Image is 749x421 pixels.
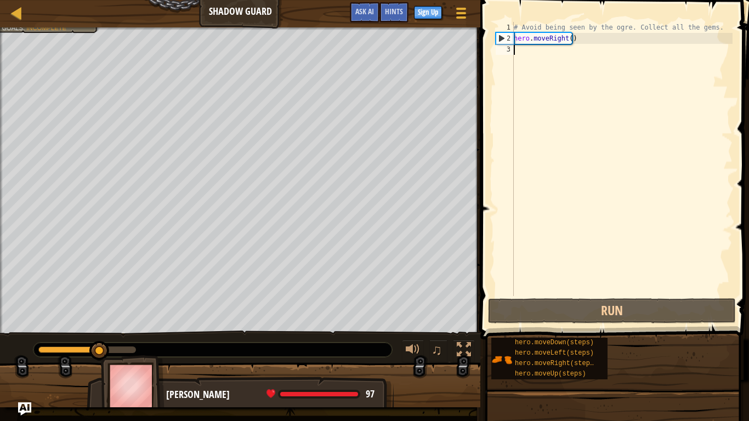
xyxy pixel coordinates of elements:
span: hero.moveRight(steps) [515,360,598,367]
span: hero.moveUp(steps) [515,370,586,378]
button: Adjust volume [402,340,424,362]
span: ♫ [432,342,442,358]
img: thang_avatar_frame.png [101,355,164,416]
div: 3 [496,44,514,55]
button: ♫ [429,340,448,362]
button: Sign Up [414,6,442,19]
button: Toggle fullscreen [453,340,475,362]
div: 2 [496,33,514,44]
div: 1 [496,22,514,33]
span: Hints [385,6,403,16]
button: Ask AI [18,402,31,416]
span: Ask AI [355,6,374,16]
div: [PERSON_NAME] [166,388,383,402]
button: Run [488,298,736,323]
span: 97 [366,387,374,401]
img: portrait.png [491,349,512,370]
div: health: 96.8 / 96.8 [266,389,374,399]
button: Ask AI [350,2,379,22]
span: hero.moveDown(steps) [515,339,594,346]
span: hero.moveLeft(steps) [515,349,594,357]
button: Show game menu [447,2,475,28]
